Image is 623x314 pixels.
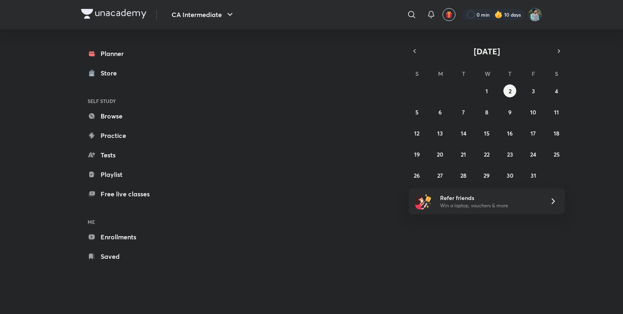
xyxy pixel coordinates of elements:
a: Planner [81,45,175,62]
button: October 16, 2025 [503,127,516,140]
abbr: October 6, 2025 [438,108,442,116]
img: referral [415,193,432,209]
abbr: October 23, 2025 [507,151,513,158]
button: October 19, 2025 [410,148,423,161]
button: October 21, 2025 [457,148,470,161]
abbr: Sunday [415,70,419,77]
abbr: October 31, 2025 [531,172,536,179]
button: October 2, 2025 [503,84,516,97]
button: October 7, 2025 [457,105,470,118]
abbr: October 9, 2025 [508,108,511,116]
abbr: Wednesday [485,70,490,77]
abbr: October 21, 2025 [461,151,466,158]
button: October 13, 2025 [434,127,447,140]
abbr: October 1, 2025 [486,87,488,95]
abbr: October 11, 2025 [554,108,559,116]
abbr: October 7, 2025 [462,108,465,116]
button: October 26, 2025 [410,169,423,182]
a: Free live classes [81,186,175,202]
abbr: Monday [438,70,443,77]
abbr: Friday [532,70,535,77]
button: October 11, 2025 [550,105,563,118]
h6: SELF STUDY [81,94,175,108]
img: Company Logo [81,9,146,19]
button: October 5, 2025 [410,105,423,118]
abbr: October 3, 2025 [532,87,535,95]
abbr: October 22, 2025 [484,151,490,158]
abbr: October 5, 2025 [415,108,419,116]
button: October 18, 2025 [550,127,563,140]
abbr: October 12, 2025 [414,129,419,137]
abbr: Tuesday [462,70,465,77]
img: Santosh Kumar Thakur [528,8,542,22]
button: October 30, 2025 [503,169,516,182]
h6: Refer friends [440,194,540,202]
button: October 17, 2025 [527,127,540,140]
button: October 15, 2025 [480,127,493,140]
button: October 29, 2025 [480,169,493,182]
button: October 27, 2025 [434,169,447,182]
button: October 9, 2025 [503,105,516,118]
abbr: October 10, 2025 [530,108,536,116]
abbr: October 14, 2025 [461,129,466,137]
button: October 14, 2025 [457,127,470,140]
button: October 8, 2025 [480,105,493,118]
button: October 4, 2025 [550,84,563,97]
button: October 23, 2025 [503,148,516,161]
button: October 20, 2025 [434,148,447,161]
abbr: October 4, 2025 [555,87,558,95]
button: avatar [443,8,455,21]
button: October 25, 2025 [550,148,563,161]
abbr: October 27, 2025 [437,172,443,179]
abbr: October 18, 2025 [554,129,559,137]
button: October 10, 2025 [527,105,540,118]
div: Store [101,68,122,78]
button: October 6, 2025 [434,105,447,118]
a: Tests [81,147,175,163]
a: Company Logo [81,9,146,21]
abbr: October 26, 2025 [414,172,420,179]
abbr: Saturday [555,70,558,77]
abbr: October 25, 2025 [554,151,560,158]
img: streak [494,11,503,19]
abbr: October 24, 2025 [530,151,536,158]
abbr: Thursday [508,70,511,77]
span: [DATE] [474,46,500,57]
button: October 12, 2025 [410,127,423,140]
abbr: October 2, 2025 [509,87,511,95]
abbr: October 29, 2025 [483,172,490,179]
h6: ME [81,215,175,229]
button: October 28, 2025 [457,169,470,182]
abbr: October 15, 2025 [484,129,490,137]
a: Saved [81,248,175,265]
img: avatar [445,11,453,18]
button: October 22, 2025 [480,148,493,161]
button: October 31, 2025 [527,169,540,182]
abbr: October 30, 2025 [507,172,513,179]
button: [DATE] [420,45,553,57]
a: Store [81,65,175,81]
abbr: October 20, 2025 [437,151,443,158]
a: Practice [81,127,175,144]
button: October 24, 2025 [527,148,540,161]
abbr: October 28, 2025 [460,172,466,179]
button: October 1, 2025 [480,84,493,97]
a: Playlist [81,166,175,183]
p: Win a laptop, vouchers & more [440,202,540,209]
abbr: October 19, 2025 [414,151,420,158]
button: October 3, 2025 [527,84,540,97]
abbr: October 17, 2025 [531,129,536,137]
a: Browse [81,108,175,124]
abbr: October 8, 2025 [485,108,488,116]
a: Enrollments [81,229,175,245]
button: CA Intermediate [167,6,240,23]
abbr: October 13, 2025 [437,129,443,137]
abbr: October 16, 2025 [507,129,513,137]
